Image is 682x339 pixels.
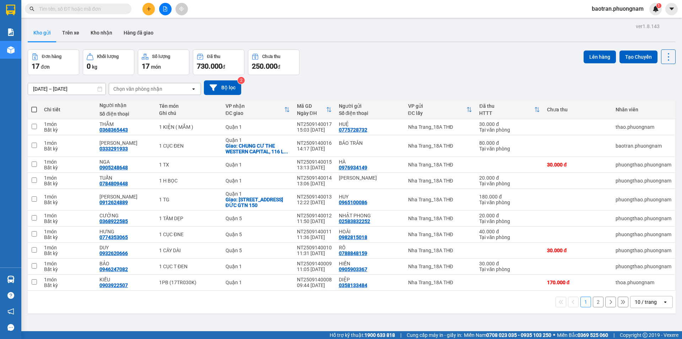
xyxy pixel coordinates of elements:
button: Số lượng17món [138,49,189,75]
div: 0905248648 [99,165,128,170]
div: Nha Trang_18A THĐ [408,143,472,149]
div: 0905903367 [339,266,367,272]
div: HIỀN [339,261,401,266]
div: 13:06 [DATE] [297,181,332,186]
span: question-circle [7,292,14,299]
button: Kho nhận [85,24,118,41]
span: caret-down [669,6,675,12]
svg: open [191,86,196,92]
div: Số điện thoại [339,110,401,116]
button: Chưa thu250.000đ [248,49,299,75]
div: Quận 1 [226,280,290,285]
div: QUỲNH ANH [99,140,152,146]
div: Quận 1 [226,264,290,269]
div: Tại văn phòng [479,181,540,186]
div: 1 món [44,277,92,282]
span: baotran.phuongnam [586,4,649,13]
div: Tại văn phòng [479,218,540,224]
button: 2 [593,297,603,307]
div: HTTT [479,110,534,116]
div: Quận 1 [226,178,290,184]
span: 730.000 [197,62,222,70]
div: Tại văn phòng [479,234,540,240]
div: 02583832252 [339,218,370,224]
img: icon-new-feature [653,6,659,12]
div: NT2509140013 [297,194,332,200]
div: Ngày ĐH [297,110,326,116]
button: Lên hàng [584,51,616,63]
button: Tạo Chuyến [619,51,657,63]
div: 0358133484 [339,282,367,288]
span: notification [7,308,14,315]
span: 17 [32,62,39,70]
div: 1 món [44,245,92,250]
span: Miền Bắc [557,331,608,339]
div: Ghi chú [159,110,218,116]
div: Người gửi [339,103,401,109]
div: 14:17 [DATE] [297,146,332,152]
div: BẢO TRÂN [339,140,401,146]
span: Hỗ trợ kỹ thuật: [330,331,395,339]
div: Nhân viên [616,107,671,112]
div: Giao: 34, ĐƯỜNG SỐ 12, THỦ ĐỨC GTN 150 [226,197,290,208]
div: 1 CỤC ĐEN [159,143,218,149]
div: Bất kỳ [44,181,92,186]
div: Chi tiết [44,107,92,112]
div: TUẤN [99,175,152,181]
button: Hàng đã giao [118,24,159,41]
button: Đã thu730.000đ [193,49,244,75]
div: phuongthao.phuongnam [616,264,671,269]
div: Đơn hàng [42,54,61,59]
div: 0775728732 [339,127,367,133]
div: Khối lượng [97,54,119,59]
strong: 0708 023 035 - 0935 103 250 [486,332,551,338]
div: NT2509140009 [297,261,332,266]
div: Nha Trang_18A THĐ [408,178,472,184]
div: NT2509140012 [297,213,332,218]
button: Đơn hàng17đơn [28,49,79,75]
div: Nha Trang_18A THĐ [408,124,472,130]
img: warehouse-icon [7,276,15,283]
div: Quận 1 [226,137,290,143]
span: message [7,324,14,331]
div: Số lượng [152,54,170,59]
div: ĐC lấy [408,110,467,116]
button: 1 [580,297,591,307]
button: Khối lượng0kg [83,49,134,75]
strong: 1900 633 818 [364,332,395,338]
div: NT2509140014 [297,175,332,181]
div: Tại văn phòng [479,200,540,205]
span: search [29,6,34,11]
img: solution-icon [7,28,15,36]
div: NT2509140015 [297,159,332,165]
th: Toggle SortBy [222,100,293,119]
div: Bất kỳ [44,200,92,205]
div: Quận 5 [226,248,290,253]
button: file-add [159,3,172,15]
span: Cung cấp máy in - giấy in: [407,331,462,339]
button: Bộ lọc [204,80,241,95]
span: ... [284,149,288,154]
div: NT2509140017 [297,121,332,127]
div: Giao: CHUNG CƯ THE WESTERN CAPITAL, 116 LÝ CHIÊU HOÀNG, PHƯỜNG 10, QUẬN 6 (GTN 60) [226,143,290,154]
div: 1 món [44,121,92,127]
div: VP gửi [408,103,467,109]
div: Nha Trang_18A THĐ [408,197,472,202]
span: 0 [87,62,91,70]
div: 30.000 đ [479,261,540,266]
div: Nha Trang_18A THĐ [408,216,472,221]
sup: 1 [656,3,661,8]
input: Select a date range. [28,83,105,95]
div: 0912624889 [99,200,128,205]
div: baotran.phuongnam [616,143,671,149]
div: phuongthao.phuongnam [616,162,671,168]
div: phuongthao.phuongnam [616,178,671,184]
button: Trên xe [56,24,85,41]
div: 09:44 [DATE] [297,282,332,288]
span: copyright [643,333,648,338]
div: 1 món [44,261,92,266]
div: Quận 5 [226,216,290,221]
img: warehouse-icon [7,46,15,54]
div: NGỌC QUANG [339,175,401,181]
div: 11:50 [DATE] [297,218,332,224]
